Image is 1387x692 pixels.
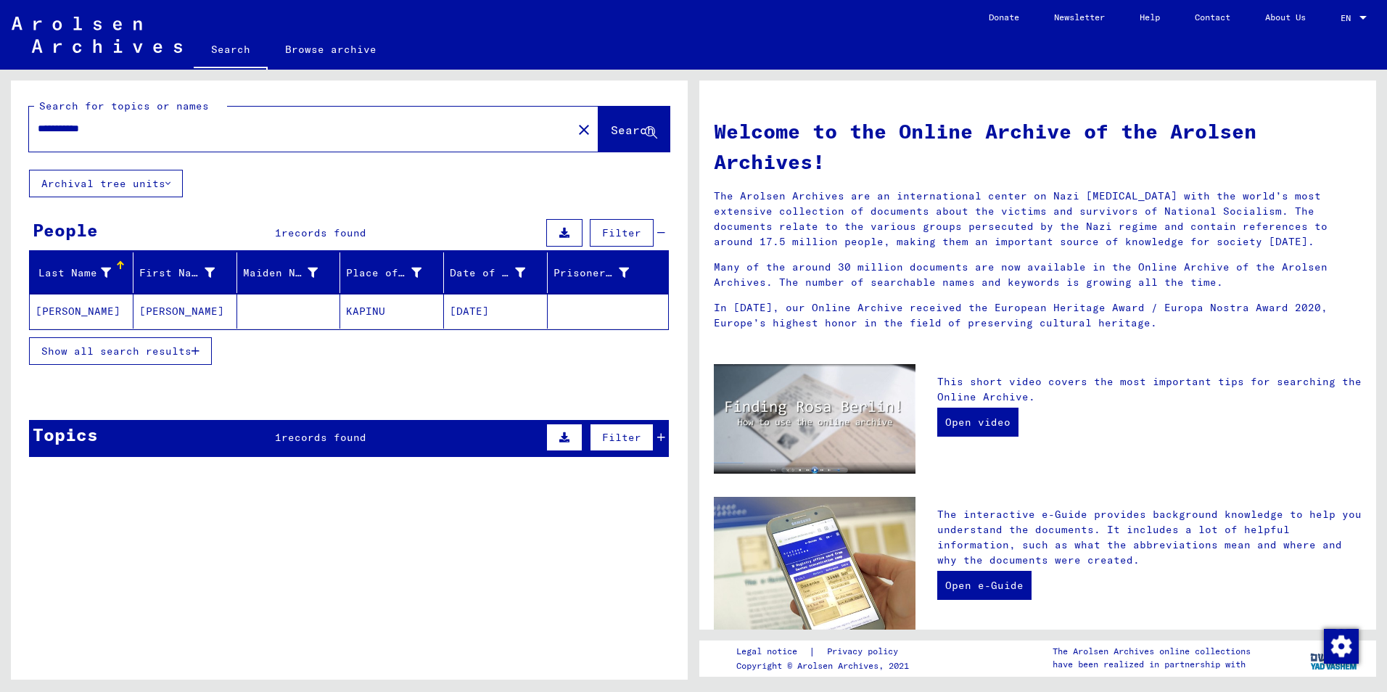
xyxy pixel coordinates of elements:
mat-header-cell: Last Name [30,252,133,293]
button: Archival tree units [29,170,183,197]
div: Place of Birth [346,265,421,281]
mat-header-cell: Prisoner # [548,252,668,293]
img: yv_logo.png [1307,640,1362,676]
span: records found [281,431,366,444]
img: eguide.jpg [714,497,915,631]
button: Clear [569,115,598,144]
button: Show all search results [29,337,212,365]
mat-cell: [PERSON_NAME] [30,294,133,329]
p: The Arolsen Archives are an international center on Nazi [MEDICAL_DATA] with the world’s most ext... [714,189,1362,250]
img: Change consent [1324,629,1359,664]
p: have been realized in partnership with [1053,658,1251,671]
span: EN [1341,13,1357,23]
a: Browse archive [268,32,394,67]
div: Last Name [36,261,133,284]
img: Arolsen_neg.svg [12,17,182,53]
div: Prisoner # [553,265,629,281]
mat-label: Search for topics or names [39,99,209,112]
mat-cell: KAPINU [340,294,444,329]
span: records found [281,226,366,239]
mat-header-cell: First Name [133,252,237,293]
h1: Welcome to the Online Archive of the Arolsen Archives! [714,116,1362,177]
span: Show all search results [41,345,192,358]
a: Privacy policy [815,644,915,659]
p: This short video covers the most important tips for searching the Online Archive. [937,374,1362,405]
p: Copyright © Arolsen Archives, 2021 [736,659,915,672]
mat-header-cell: Place of Birth [340,252,444,293]
button: Search [598,107,670,152]
button: Filter [590,219,654,247]
span: Search [611,123,654,137]
a: Legal notice [736,644,809,659]
div: People [33,217,98,243]
span: Filter [602,431,641,444]
span: 1 [275,226,281,239]
a: Search [194,32,268,70]
p: The interactive e-Guide provides background knowledge to help you understand the documents. It in... [937,507,1362,568]
mat-cell: [PERSON_NAME] [133,294,237,329]
mat-header-cell: Date of Birth [444,252,548,293]
div: First Name [139,265,215,281]
p: In [DATE], our Online Archive received the European Heritage Award / Europa Nostra Award 2020, Eu... [714,300,1362,331]
div: | [736,644,915,659]
mat-icon: close [575,121,593,139]
a: Open video [937,408,1018,437]
div: Prisoner # [553,261,651,284]
span: Filter [602,226,641,239]
mat-header-cell: Maiden Name [237,252,341,293]
span: 1 [275,431,281,444]
button: Filter [590,424,654,451]
div: Change consent [1323,628,1358,663]
div: Maiden Name [243,261,340,284]
div: Place of Birth [346,261,443,284]
img: video.jpg [714,364,915,474]
p: The Arolsen Archives online collections [1053,645,1251,658]
div: Maiden Name [243,265,318,281]
mat-cell: [DATE] [444,294,548,329]
div: Date of Birth [450,261,547,284]
div: Date of Birth [450,265,525,281]
div: Topics [33,421,98,448]
p: Many of the around 30 million documents are now available in the Online Archive of the Arolsen Ar... [714,260,1362,290]
div: Last Name [36,265,111,281]
a: Open e-Guide [937,571,1032,600]
div: First Name [139,261,236,284]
